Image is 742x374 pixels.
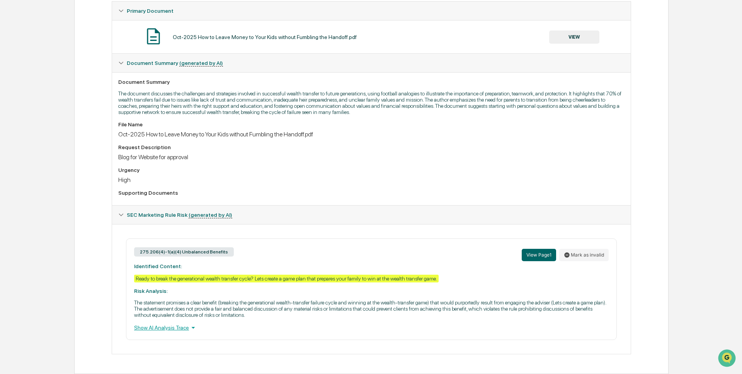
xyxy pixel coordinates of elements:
[522,249,556,261] button: View Page1
[118,176,625,184] div: High
[5,94,53,108] a: 🖐️Preclearance
[118,79,625,85] div: Document Summary
[53,94,99,108] a: 🗄️Attestations
[54,131,94,137] a: Powered byPylon
[118,90,625,115] p: The document discusses the challenges and strategies involved in successful wealth transfer to fu...
[134,288,168,294] strong: Risk Analysis:
[26,59,127,67] div: Start new chat
[549,31,599,44] button: VIEW
[112,72,631,205] div: Document Summary (generated by AI)
[118,121,625,127] div: File Name
[127,60,223,66] span: Document Summary
[77,131,94,137] span: Pylon
[26,67,98,73] div: We're available if you need us!
[134,247,234,257] div: 275.206(4)-1(a)(4) Unbalanced Benefits
[56,98,62,104] div: 🗄️
[127,212,232,218] span: SEC Marketing Rule Risk
[127,8,174,14] span: Primary Document
[118,153,625,161] div: Blog for Website for approval
[8,16,141,29] p: How can we help?
[112,20,631,53] div: Primary Document
[717,348,738,369] iframe: Open customer support
[189,212,232,218] u: (generated by AI)
[134,299,609,318] p: The statement promises a clear benefit (breaking the generational wealth-transfer failure cycle a...
[112,206,631,224] div: SEC Marketing Rule Risk (generated by AI)
[8,113,14,119] div: 🔎
[8,98,14,104] div: 🖐️
[134,275,439,282] div: Ready to break the generational wealth transfer cycle? Lets create a game plan that prepares your...
[173,34,357,40] div: Oct-2025 How to Leave Money to Your Kids without Fumbling the Handoff.pdf
[118,144,625,150] div: Request Description
[15,112,49,120] span: Data Lookup
[15,97,50,105] span: Preclearance
[134,323,609,332] div: Show AI Analysis Trace
[8,59,22,73] img: 1746055101610-c473b297-6a78-478c-a979-82029cc54cd1
[112,54,631,72] div: Document Summary (generated by AI)
[179,60,223,66] u: (generated by AI)
[144,27,163,46] img: Document Icon
[112,224,631,354] div: Document Summary (generated by AI)
[118,167,625,173] div: Urgency
[131,61,141,71] button: Start new chat
[559,249,609,261] button: Mark as invalid
[118,131,625,138] div: Oct-2025 How to Leave Money to Your Kids without Fumbling the Handoff.pdf
[118,190,625,196] div: Supporting Documents
[5,109,52,123] a: 🔎Data Lookup
[112,2,631,20] div: Primary Document
[134,263,182,269] strong: Identified Content:
[64,97,96,105] span: Attestations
